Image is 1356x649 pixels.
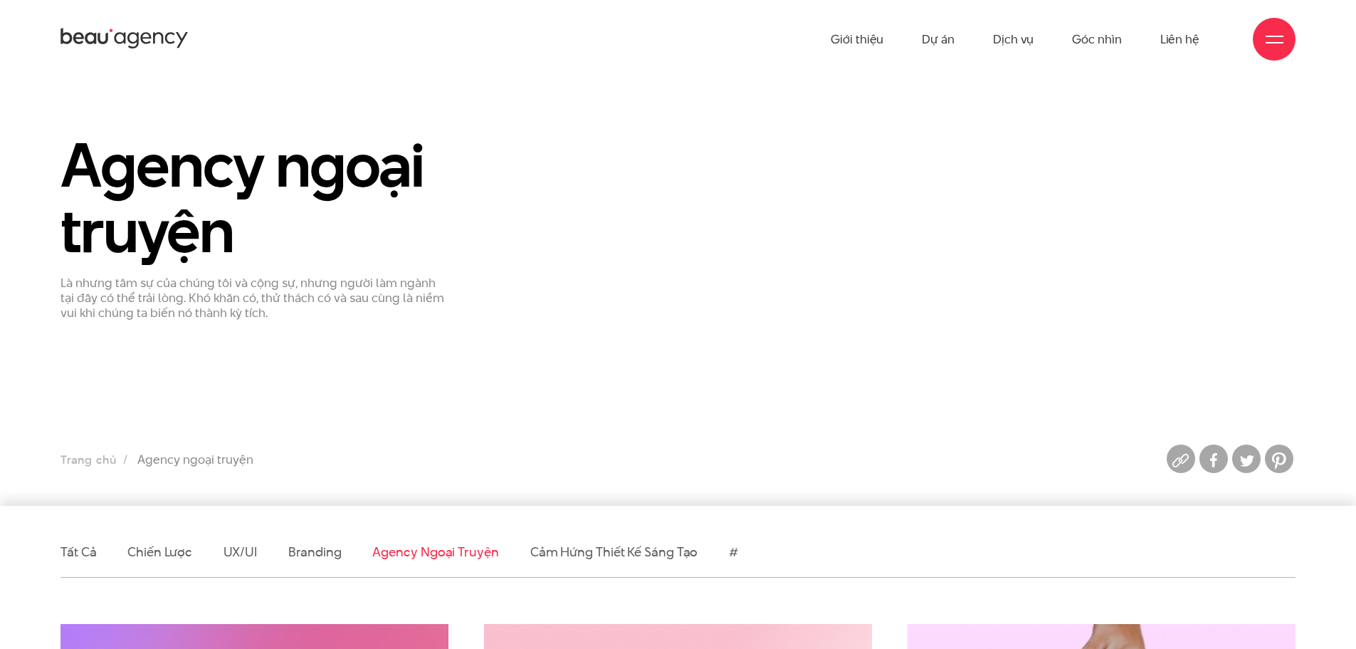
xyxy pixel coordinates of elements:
h1: Agency ngoại truyện [61,132,448,263]
a: # [729,543,738,561]
a: Cảm hứng thiết kế sáng tạo [530,543,698,561]
a: Tất cả [61,543,96,561]
a: Branding [288,543,341,561]
a: Chiến lược [127,543,191,561]
a: Agency ngoại truyện [372,543,498,561]
a: UX/UI [224,543,258,561]
a: Trang chủ [61,452,116,468]
p: Là nhưng tâm sự của chúng tôi và cộng sự, nhưng người làm ngành tại đây có thể trải lòng. Khó khă... [61,276,448,320]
